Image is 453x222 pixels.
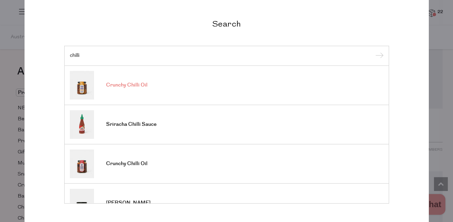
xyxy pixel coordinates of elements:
[64,19,389,29] h2: Search
[106,82,148,89] span: Crunchy Chilli Oil
[70,149,384,178] a: Crunchy Chilli Oil
[70,189,384,217] a: [PERSON_NAME]
[70,110,384,139] a: Sriracha Chilli Sauce
[70,110,94,139] img: Sriracha Chilli Sauce
[70,53,384,58] input: Search
[106,200,151,206] span: [PERSON_NAME]
[70,71,94,99] img: Crunchy Chilli Oil
[106,121,157,128] span: Sriracha Chilli Sauce
[70,189,94,217] img: Chilli Mayo
[70,149,94,178] img: Crunchy Chilli Oil
[70,71,384,99] a: Crunchy Chilli Oil
[106,160,148,167] span: Crunchy Chilli Oil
